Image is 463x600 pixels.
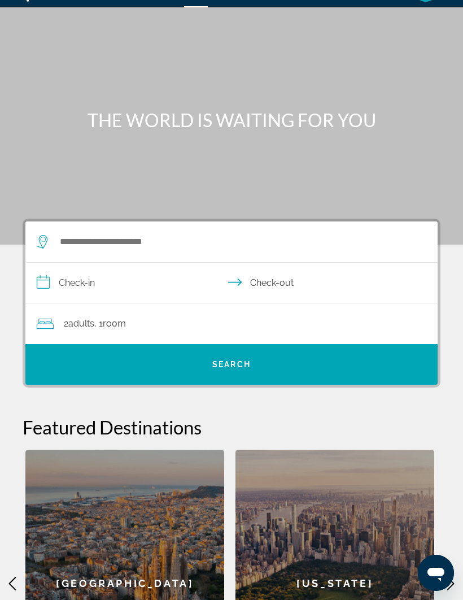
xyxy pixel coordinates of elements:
button: Travelers: 2 adults, 0 children [25,303,438,344]
button: Search [25,344,438,385]
span: Adults [68,318,94,329]
button: Check in and out dates [25,263,438,303]
span: 2 [64,316,94,332]
h2: Featured Destinations [23,416,440,438]
span: Room [103,318,126,329]
span: , 1 [94,316,126,332]
span: Search [212,360,251,369]
iframe: Button to launch messaging window [418,555,454,591]
h1: THE WORLD IS WAITING FOR YOU [23,109,440,132]
div: Search widget [25,221,438,385]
